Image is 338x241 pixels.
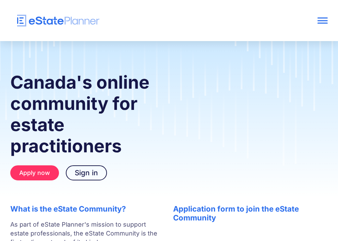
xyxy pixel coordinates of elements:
h2: What is the eState Community? [10,204,159,213]
h2: Application form to join the eState Community [173,204,328,222]
strong: Canada's online community for estate practitioners [10,72,149,157]
a: home [10,15,264,27]
a: Sign in [66,165,107,180]
a: Apply now [10,165,59,180]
